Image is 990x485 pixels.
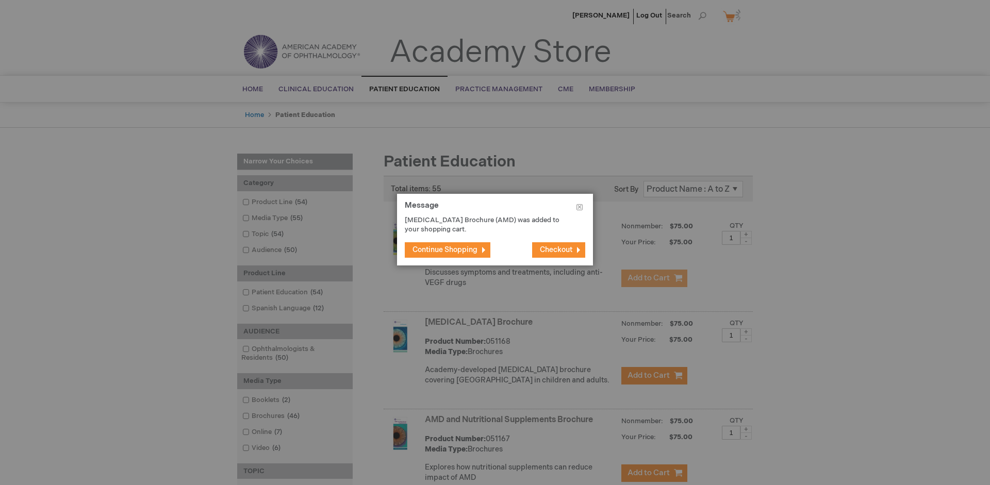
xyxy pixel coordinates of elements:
[405,202,585,215] h1: Message
[540,245,572,254] span: Checkout
[405,242,490,258] button: Continue Shopping
[532,242,585,258] button: Checkout
[412,245,477,254] span: Continue Shopping
[405,215,570,235] p: [MEDICAL_DATA] Brochure (AMD) was added to your shopping cart.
